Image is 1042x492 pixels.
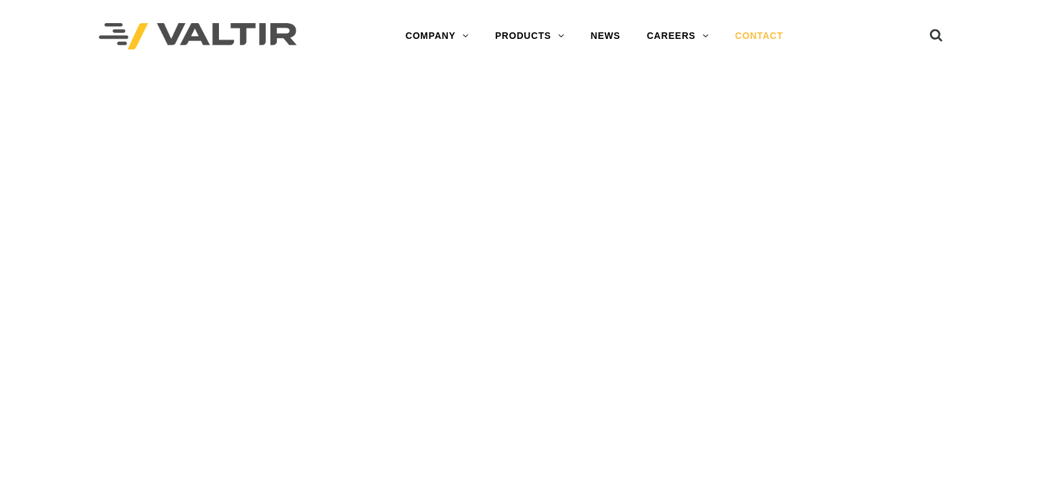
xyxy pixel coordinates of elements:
a: PRODUCTS [482,23,578,49]
a: CONTACT [722,23,797,49]
a: CAREERS [634,23,722,49]
a: NEWS [577,23,633,49]
img: Valtir [99,23,297,50]
a: COMPANY [392,23,482,49]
